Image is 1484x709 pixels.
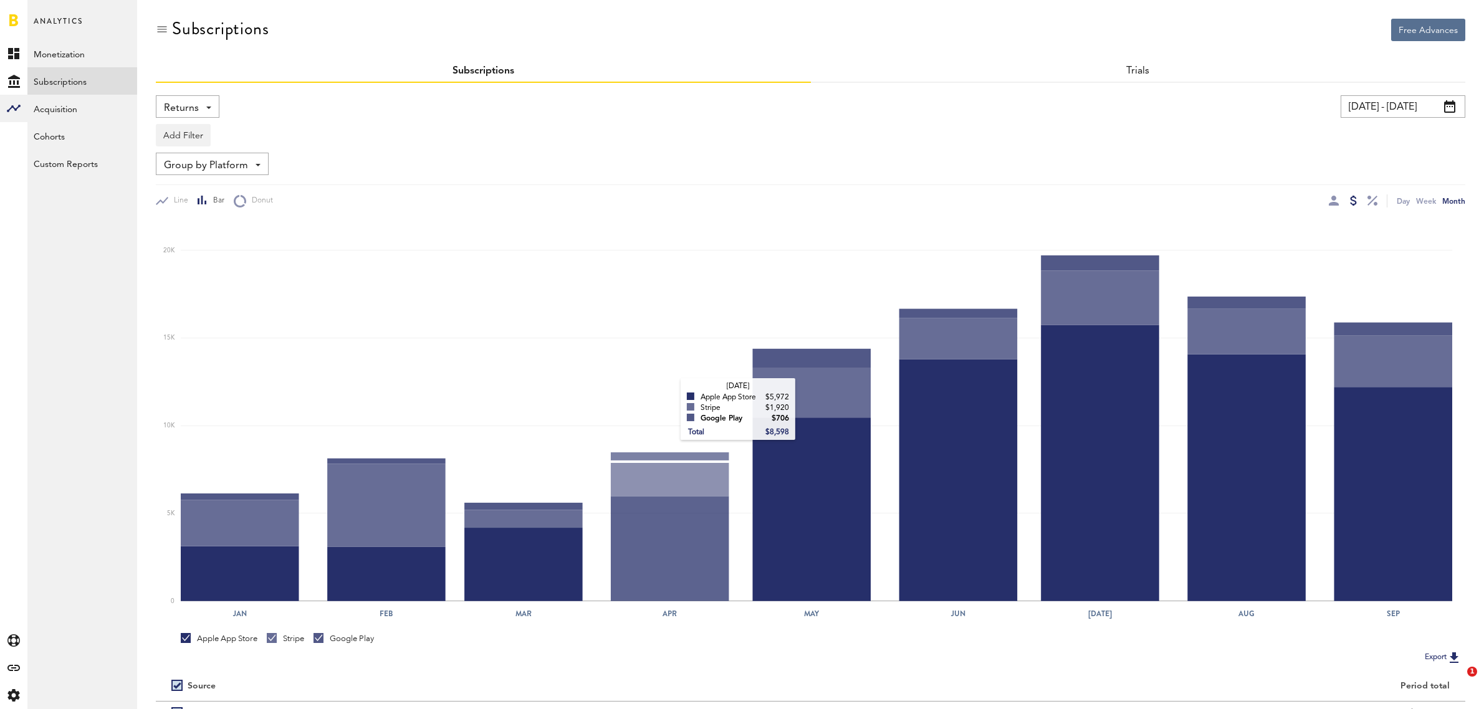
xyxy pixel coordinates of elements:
span: Group by Platform [164,155,248,176]
a: Trials [1126,66,1149,76]
text: May [804,608,820,619]
text: 15K [163,335,175,341]
a: Monetization [27,40,137,67]
div: Apple App Store [181,633,257,644]
text: Apr [662,608,677,619]
span: Returns [164,98,199,119]
div: Period total [826,681,1450,692]
a: Subscriptions [452,66,514,76]
text: [DATE] [1088,608,1112,619]
div: Subscriptions [172,19,269,39]
button: Export [1421,649,1465,665]
text: 10K [163,422,175,429]
div: Day [1397,194,1410,207]
iframe: Intercom live chat [1442,667,1472,697]
text: 20K [163,247,175,254]
text: Aug [1238,608,1255,619]
text: Jan [232,608,247,619]
span: Donut [246,196,273,206]
span: Analytics [34,14,83,40]
a: Custom Reports [27,150,137,177]
a: Subscriptions [27,67,137,95]
text: Mar [515,608,532,619]
div: Week [1416,194,1436,207]
div: Stripe [267,633,304,644]
a: Acquisition [27,95,137,122]
div: Source [188,681,216,692]
text: Jun [950,608,965,619]
text: 0 [171,598,175,604]
a: Cohorts [27,122,137,150]
span: 1 [1467,667,1477,677]
div: Month [1442,194,1465,207]
span: Bar [208,196,224,206]
img: Export [1447,650,1462,665]
button: Add Filter [156,124,211,146]
text: 5K [167,510,175,516]
text: Sep [1387,608,1400,619]
button: Free Advances [1391,19,1465,41]
div: Google Play [314,633,374,644]
span: Line [168,196,188,206]
text: Feb [380,608,393,619]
